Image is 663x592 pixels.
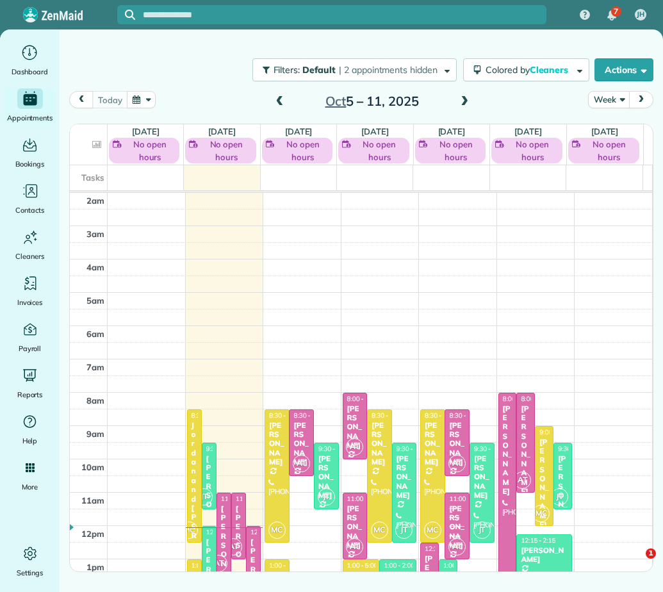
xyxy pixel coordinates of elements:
[614,6,618,17] span: 7
[17,388,43,401] span: Reports
[268,522,286,539] span: MC
[192,561,222,570] span: 1:00 - 4:00
[503,395,534,403] span: 8:00 - 3:00
[250,528,285,536] span: 12:00 - 2:00
[86,395,104,406] span: 8am
[318,454,335,500] div: [PERSON_NAME]
[530,64,571,76] span: Cleaners
[448,455,466,472] span: AT
[539,428,574,436] span: 9:00 - 12:00
[396,454,413,500] div: [PERSON_NAME]
[551,488,568,506] span: JT
[5,227,54,263] a: Cleaners
[81,462,104,472] span: 10am
[346,438,363,456] span: AT
[206,528,241,536] span: 12:00 - 3:00
[269,561,300,570] span: 1:00 - 2:30
[19,342,42,355] span: Payroll
[86,429,104,439] span: 9am
[15,158,45,170] span: Bookings
[325,93,347,109] span: Oct
[514,472,531,489] span: AT
[339,64,438,76] span: | 2 appointments hidden
[474,445,509,453] span: 9:30 - 12:30
[5,135,54,170] a: Bookings
[473,454,491,500] div: [PERSON_NAME]
[520,546,568,564] div: [PERSON_NAME]
[125,10,135,20] svg: Focus search
[588,91,630,108] button: Week
[5,543,54,579] a: Settings
[252,58,457,81] button: Filters: Default | 2 appointments hidden
[591,126,619,136] a: [DATE]
[430,138,482,163] span: No open hours
[277,138,329,163] span: No open hours
[269,411,304,420] span: 8:30 - 12:30
[15,250,44,263] span: Cleaners
[12,65,48,78] span: Dashboard
[293,421,310,467] div: [PERSON_NAME]
[268,421,286,467] div: [PERSON_NAME]
[86,562,104,572] span: 1pm
[424,421,441,467] div: [PERSON_NAME]
[17,566,44,579] span: Settings
[293,411,328,420] span: 8:30 - 10:30
[236,495,270,503] span: 11:00 - 1:00
[86,362,104,372] span: 7am
[629,91,653,108] button: next
[302,64,336,76] span: Default
[192,411,226,420] span: 8:30 - 12:30
[210,555,227,572] span: AT
[132,126,160,136] a: [DATE]
[473,522,491,539] span: JT
[594,58,653,81] button: Actions
[5,365,54,401] a: Reports
[274,64,300,76] span: Filters:
[425,411,459,420] span: 8:30 - 12:30
[514,126,542,136] a: [DATE]
[86,295,104,306] span: 5am
[15,204,44,217] span: Contacts
[181,522,198,539] span: MC
[346,538,363,555] span: AT
[371,522,388,539] span: MC
[646,548,656,559] span: 1
[5,181,54,217] a: Contacts
[520,404,531,497] div: [PERSON_NAME]
[5,411,54,447] a: Help
[557,454,568,547] div: [PERSON_NAME]
[463,58,589,81] button: Colored byCleaners
[583,138,635,163] span: No open hours
[81,529,104,539] span: 12pm
[449,411,484,420] span: 8:30 - 10:30
[521,395,555,403] span: 8:00 - 11:00
[448,538,466,555] span: AT
[201,138,252,163] span: No open hours
[285,126,313,136] a: [DATE]
[347,561,378,570] span: 1:00 - 5:00
[318,445,353,453] span: 9:30 - 11:30
[361,126,389,136] a: [DATE]
[371,421,388,467] div: [PERSON_NAME]
[69,91,94,108] button: prev
[17,296,43,309] span: Invoices
[558,445,593,453] span: 9:30 - 11:30
[292,94,452,108] h2: 5 – 11, 2025
[539,438,550,530] div: [PERSON_NAME]
[86,229,104,239] span: 3am
[124,138,176,163] span: No open hours
[221,495,256,503] span: 11:00 - 1:30
[397,445,431,453] span: 9:30 - 12:30
[81,495,104,506] span: 11am
[246,58,457,81] a: Filters: Default | 2 appointments hidden
[92,91,127,108] button: today
[372,411,406,420] span: 8:30 - 12:30
[22,434,38,447] span: Help
[5,319,54,355] a: Payroll
[347,495,382,503] span: 11:00 - 1:00
[86,262,104,272] span: 4am
[206,445,241,453] span: 9:30 - 11:30
[486,64,573,76] span: Colored by
[637,10,644,20] span: JH
[443,561,474,570] span: 1:00 - 4:00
